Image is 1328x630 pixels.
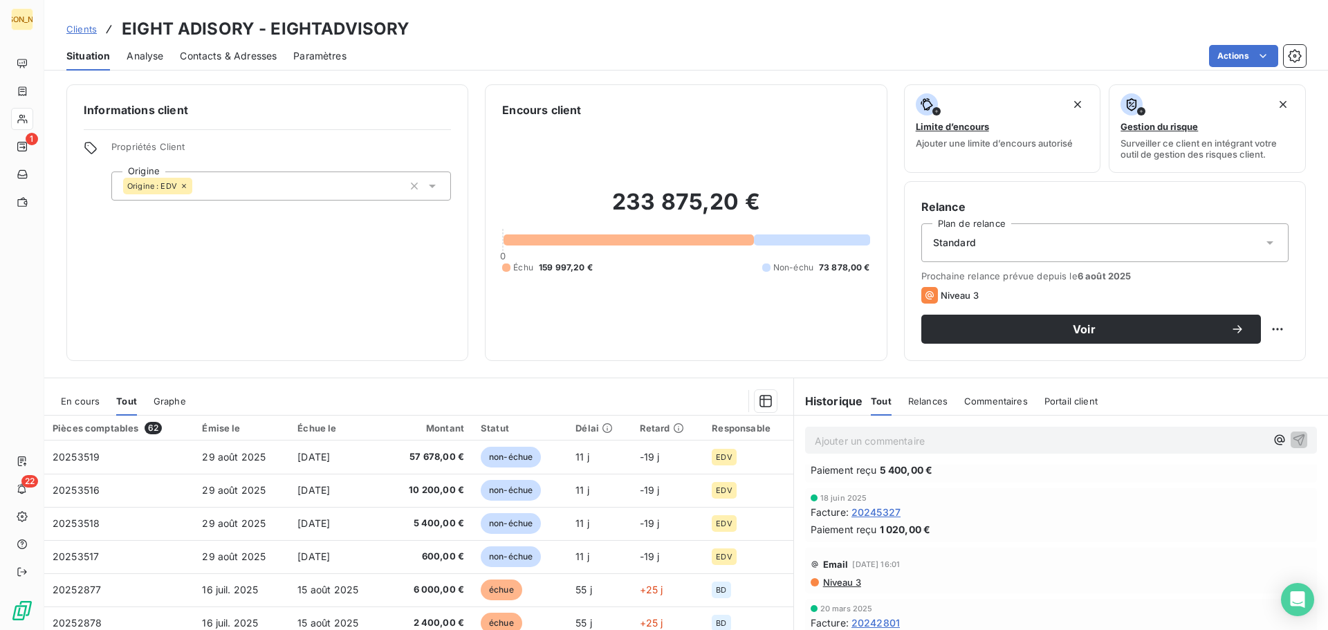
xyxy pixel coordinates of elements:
h6: Informations client [84,102,451,118]
input: Ajouter une valeur [192,180,203,192]
span: Tout [871,396,892,407]
span: 29 août 2025 [202,451,266,463]
span: 159 997,20 € [539,261,593,274]
span: Portail client [1044,396,1098,407]
span: Paiement reçu [811,463,877,477]
div: Open Intercom Messenger [1281,583,1314,616]
span: -19 j [640,517,660,529]
span: Standard [933,236,976,250]
span: 18 juin 2025 [820,494,867,502]
span: Clients [66,24,97,35]
span: 5 400,00 € [396,517,464,530]
span: 2 400,00 € [396,616,464,630]
span: 11 j [575,550,589,562]
span: 16 juil. 2025 [202,617,258,629]
span: Échu [513,261,533,274]
div: Montant [396,423,464,434]
span: +25 j [640,617,663,629]
span: Origine : EDV [127,182,177,190]
span: Non-échu [773,261,813,274]
span: Surveiller ce client en intégrant votre outil de gestion des risques client. [1120,138,1294,160]
span: Voir [938,324,1230,335]
span: 20253518 [53,517,100,529]
button: Gestion du risqueSurveiller ce client en intégrant votre outil de gestion des risques client. [1109,84,1306,173]
span: 55 j [575,584,592,595]
span: 62 [145,422,162,434]
span: 55 j [575,617,592,629]
span: 6 août 2025 [1078,270,1132,281]
span: BD [716,586,726,594]
span: Propriétés Client [111,141,451,160]
h6: Historique [794,393,863,409]
span: Facture : [811,505,849,519]
span: 0 [500,250,506,261]
button: Voir [921,315,1261,344]
span: 15 août 2025 [297,584,358,595]
div: Échue le [297,423,378,434]
span: [DATE] [297,484,330,496]
div: Émise le [202,423,281,434]
span: 29 août 2025 [202,517,266,529]
span: 20252878 [53,617,102,629]
span: Gestion du risque [1120,121,1198,132]
span: non-échue [481,513,541,534]
span: 20253517 [53,550,99,562]
span: [DATE] [297,550,330,562]
div: Délai [575,423,623,434]
span: 20253516 [53,484,100,496]
span: Facture : [811,615,849,630]
span: 29 août 2025 [202,484,266,496]
div: [PERSON_NAME] [11,8,33,30]
span: Email [823,559,849,570]
span: 73 878,00 € [819,261,870,274]
span: -19 j [640,451,660,463]
span: 15 août 2025 [297,617,358,629]
img: Logo LeanPay [11,600,33,622]
span: 29 août 2025 [202,550,266,562]
h6: Relance [921,198,1289,215]
span: 16 juil. 2025 [202,584,258,595]
span: 1 020,00 € [880,522,931,537]
span: Paramètres [293,49,347,63]
span: non-échue [481,546,541,567]
span: -19 j [640,550,660,562]
span: 22 [21,475,38,488]
h3: EIGHT ADISORY - EIGHTADVISORY [122,17,409,41]
span: 57 678,00 € [396,450,464,464]
span: 11 j [575,517,589,529]
span: Niveau 3 [941,290,979,301]
span: +25 j [640,584,663,595]
button: Actions [1209,45,1278,67]
span: 20242801 [851,615,900,630]
span: Prochaine relance prévue depuis le [921,270,1289,281]
span: [DATE] 16:01 [852,560,900,568]
div: Responsable [712,423,784,434]
span: EDV [716,553,732,561]
h6: Encours client [502,102,581,118]
span: Niveau 3 [822,577,861,588]
span: non-échue [481,447,541,467]
span: Situation [66,49,110,63]
span: non-échue [481,480,541,501]
span: Ajouter une limite d’encours autorisé [916,138,1073,149]
span: 1 [26,133,38,145]
span: 6 000,00 € [396,583,464,597]
span: 5 400,00 € [880,463,933,477]
div: Retard [640,423,696,434]
span: En cours [61,396,100,407]
div: Statut [481,423,559,434]
span: Tout [116,396,137,407]
span: 20 mars 2025 [820,604,873,613]
span: Graphe [154,396,186,407]
span: 20245327 [851,505,901,519]
span: -19 j [640,484,660,496]
span: 600,00 € [396,550,464,564]
span: [DATE] [297,517,330,529]
a: Clients [66,22,97,36]
h2: 233 875,20 € [502,188,869,230]
span: Limite d’encours [916,121,989,132]
span: 11 j [575,484,589,496]
span: Analyse [127,49,163,63]
span: 10 200,00 € [396,483,464,497]
button: Limite d’encoursAjouter une limite d’encours autorisé [904,84,1101,173]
